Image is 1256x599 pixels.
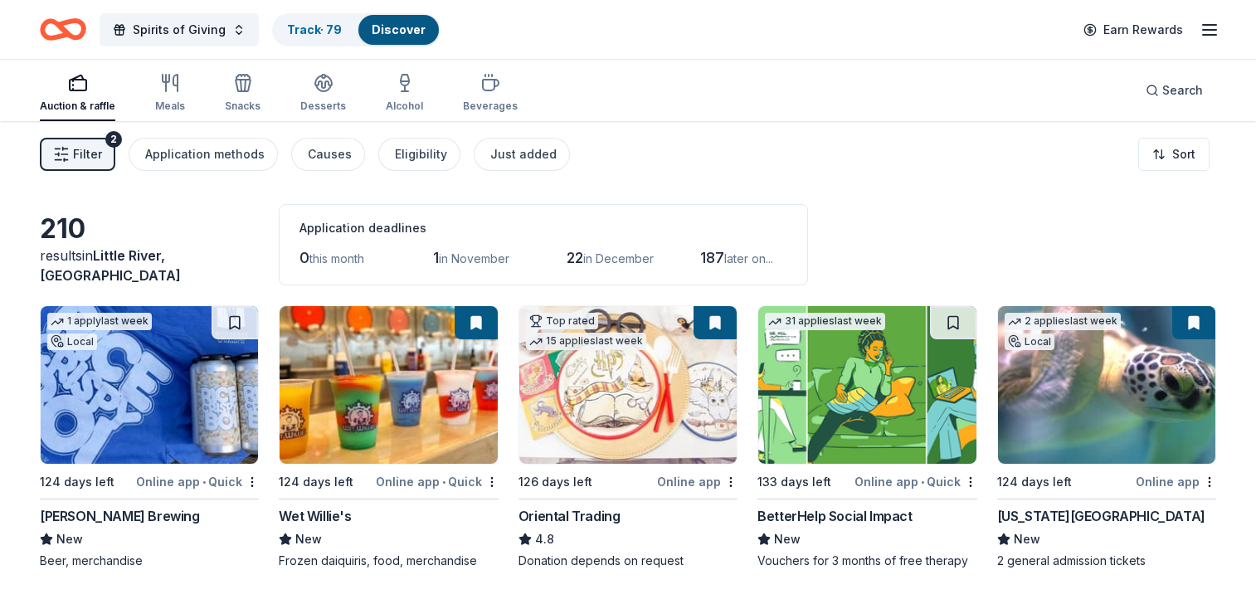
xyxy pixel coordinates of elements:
[291,138,365,171] button: Causes
[40,247,181,284] span: Little River, [GEOGRAPHIC_DATA]
[1005,334,1054,350] div: Local
[40,472,114,492] div: 124 days left
[474,138,570,171] button: Just added
[386,100,423,113] div: Alcohol
[490,144,557,164] div: Just added
[287,22,342,37] a: Track· 79
[1014,529,1040,549] span: New
[129,138,278,171] button: Application methods
[997,553,1216,569] div: 2 general admission tickets
[386,66,423,121] button: Alcohol
[921,475,924,489] span: •
[433,249,439,266] span: 1
[309,251,364,265] span: this month
[40,506,200,526] div: [PERSON_NAME] Brewing
[657,471,738,492] div: Online app
[279,506,351,526] div: Wet Willie's
[765,313,885,330] div: 31 applies last week
[439,251,509,265] span: in November
[378,138,460,171] button: Eligibility
[279,472,353,492] div: 124 days left
[145,144,265,164] div: Application methods
[295,529,322,549] span: New
[442,475,445,489] span: •
[136,471,259,492] div: Online app Quick
[757,305,976,569] a: Image for BetterHelp Social Impact31 applieslast week133 days leftOnline app•QuickBetterHelp Soci...
[854,471,977,492] div: Online app Quick
[1162,80,1203,100] span: Search
[279,305,498,569] a: Image for Wet Willie's124 days leftOnline app•QuickWet Willie'sNewFrozen daiquiris, food, merchan...
[518,472,592,492] div: 126 days left
[526,333,646,350] div: 15 applies last week
[272,13,441,46] button: Track· 79Discover
[40,10,86,49] a: Home
[47,313,152,330] div: 1 apply last week
[518,305,738,569] a: Image for Oriental TradingTop rated15 applieslast week126 days leftOnline appOriental Trading4.8D...
[155,66,185,121] button: Meals
[518,553,738,569] div: Donation depends on request
[526,313,598,329] div: Top rated
[105,131,122,148] div: 2
[997,305,1216,569] a: Image for South Carolina Aquarium2 applieslast weekLocal124 days leftOnline app[US_STATE][GEOGRAP...
[700,249,724,266] span: 187
[1136,471,1216,492] div: Online app
[202,475,206,489] span: •
[40,246,259,285] div: results
[997,506,1205,526] div: [US_STATE][GEOGRAPHIC_DATA]
[757,553,976,569] div: Vouchers for 3 months of free therapy
[225,66,260,121] button: Snacks
[308,144,352,164] div: Causes
[40,305,259,569] a: Image for Westbrook Brewing1 applylast weekLocal124 days leftOnline app•Quick[PERSON_NAME] Brewin...
[40,247,181,284] span: in
[998,306,1215,464] img: Image for South Carolina Aquarium
[40,212,259,246] div: 210
[1073,15,1193,45] a: Earn Rewards
[47,334,97,350] div: Local
[133,20,226,40] span: Spirits of Giving
[300,66,346,121] button: Desserts
[758,306,976,464] img: Image for BetterHelp Social Impact
[1005,313,1121,330] div: 2 applies last week
[567,249,583,266] span: 22
[1172,144,1195,164] span: Sort
[1138,138,1210,171] button: Sort
[997,472,1072,492] div: 124 days left
[1132,74,1216,107] button: Search
[40,553,259,569] div: Beer, merchandise
[40,100,115,113] div: Auction & raffle
[535,529,554,549] span: 4.8
[40,138,115,171] button: Filter2
[583,251,654,265] span: in December
[463,66,518,121] button: Beverages
[100,13,259,46] button: Spirits of Giving
[41,306,258,464] img: Image for Westbrook Brewing
[757,506,912,526] div: BetterHelp Social Impact
[56,529,83,549] span: New
[299,249,309,266] span: 0
[155,100,185,113] div: Meals
[376,471,499,492] div: Online app Quick
[518,506,621,526] div: Oriental Trading
[757,472,831,492] div: 133 days left
[73,144,102,164] span: Filter
[372,22,426,37] a: Discover
[299,218,787,238] div: Application deadlines
[279,553,498,569] div: Frozen daiquiris, food, merchandise
[395,144,447,164] div: Eligibility
[774,529,801,549] span: New
[300,100,346,113] div: Desserts
[519,306,737,464] img: Image for Oriental Trading
[280,306,497,464] img: Image for Wet Willie's
[40,66,115,121] button: Auction & raffle
[724,251,773,265] span: later on...
[463,100,518,113] div: Beverages
[225,100,260,113] div: Snacks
